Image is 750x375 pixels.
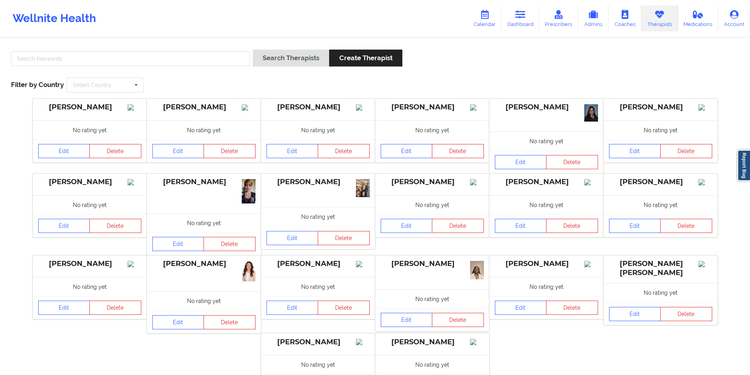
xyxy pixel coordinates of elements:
[11,51,250,66] input: Search Keywords
[584,179,598,185] img: Image%2Fplaceholer-image.png
[261,277,375,296] div: No rating yet
[495,103,598,112] div: [PERSON_NAME]
[318,231,370,245] button: Delete
[267,144,319,158] a: Edit
[242,104,256,111] img: Image%2Fplaceholer-image.png
[489,277,604,296] div: No rating yet
[38,103,141,112] div: [PERSON_NAME]
[381,177,484,187] div: [PERSON_NAME]
[470,104,484,111] img: Image%2Fplaceholer-image.png
[539,6,578,31] a: Prescribers
[89,301,141,315] button: Delete
[495,155,547,169] a: Edit
[609,307,661,321] a: Edit
[660,144,712,158] button: Delete
[38,219,90,233] a: Edit
[495,259,598,268] div: [PERSON_NAME]
[38,301,90,315] a: Edit
[381,259,484,268] div: [PERSON_NAME]
[737,150,750,181] a: Report Bug
[375,289,489,308] div: No rating yet
[318,301,370,315] button: Delete
[375,355,489,374] div: No rating yet
[489,131,604,151] div: No rating yet
[261,355,375,374] div: No rating yet
[147,291,261,310] div: No rating yet
[38,177,141,187] div: [PERSON_NAME]
[11,81,64,89] span: Filter by Country
[489,195,604,214] div: No rating yet
[698,261,712,267] img: Image%2Fplaceholer-image.png
[152,177,256,187] div: [PERSON_NAME]
[660,307,712,321] button: Delete
[152,259,256,268] div: [PERSON_NAME]
[660,219,712,233] button: Delete
[242,261,256,282] img: a156b7d1-5c2d-4531-befc-fac5bf7c8c9a_IMG_6191.jpeg
[718,6,750,31] a: Account
[375,195,489,214] div: No rating yet
[546,155,598,169] button: Delete
[147,120,261,140] div: No rating yet
[152,144,204,158] a: Edit
[147,213,261,233] div: No rating yet
[641,6,678,31] a: Therapists
[432,144,484,158] button: Delete
[381,144,433,158] a: Edit
[152,103,256,112] div: [PERSON_NAME]
[38,259,141,268] div: [PERSON_NAME]
[604,120,718,140] div: No rating yet
[609,6,641,31] a: Coaches
[356,179,370,197] img: ac522b64-7571-498d-80c5-4b7725a96a87_IMG_0585.jpeg
[253,50,329,67] button: Search Therapists
[329,50,402,67] button: Create Therapist
[381,219,433,233] a: Edit
[356,339,370,345] img: Image%2Fplaceholer-image.png
[261,120,375,140] div: No rating yet
[381,103,484,112] div: [PERSON_NAME]
[698,179,712,185] img: Image%2Fplaceholer-image.png
[609,103,712,112] div: [PERSON_NAME]
[267,259,370,268] div: [PERSON_NAME]
[89,144,141,158] button: Delete
[495,177,598,187] div: [PERSON_NAME]
[470,261,484,279] img: 6d848580-6d87-4268-ae6d-cc21127a4ff5_20250626_005658.jpg
[267,338,370,347] div: [PERSON_NAME]
[609,219,661,233] a: Edit
[128,179,141,185] img: Image%2Fplaceholer-image.png
[261,207,375,226] div: No rating yet
[470,179,484,185] img: Image%2Fplaceholer-image.png
[578,6,609,31] a: Admins
[432,313,484,327] button: Delete
[356,104,370,111] img: Image%2Fplaceholer-image.png
[152,237,204,251] a: Edit
[356,261,370,267] img: Image%2Fplaceholer-image.png
[678,6,719,31] a: Medications
[584,104,598,122] img: d79645c1-10b7-4fc0-ad28-d74f1e2e71a5_image.png
[604,195,718,214] div: No rating yet
[128,261,141,267] img: Image%2Fplaceholer-image.png
[584,261,598,267] img: Image%2Fplaceholer-image.png
[468,6,502,31] a: Calendar
[128,104,141,111] img: Image%2Fplaceholer-image.png
[267,231,319,245] a: Edit
[73,82,111,88] div: Select Country
[604,283,718,302] div: No rating yet
[318,144,370,158] button: Delete
[381,338,484,347] div: [PERSON_NAME]
[33,195,147,214] div: No rating yet
[546,219,598,233] button: Delete
[33,120,147,140] div: No rating yet
[502,6,539,31] a: Dashboard
[495,301,547,315] a: Edit
[204,237,256,251] button: Delete
[33,277,147,296] div: No rating yet
[89,219,141,233] button: Delete
[546,301,598,315] button: Delete
[495,219,547,233] a: Edit
[242,179,256,203] img: 0942ab9a-4490-460f-8a6d-df6a013b02c9_IMG_3763.jpeg
[609,144,661,158] a: Edit
[204,315,256,329] button: Delete
[152,315,204,329] a: Edit
[381,313,433,327] a: Edit
[375,120,489,140] div: No rating yet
